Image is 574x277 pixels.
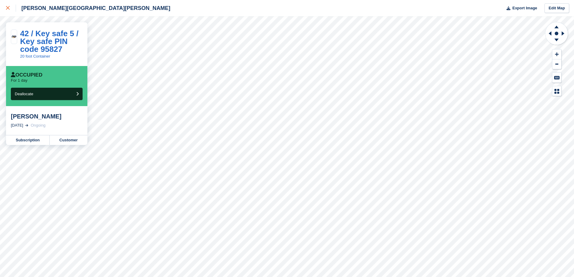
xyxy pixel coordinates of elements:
div: [DATE] [11,122,23,128]
a: Edit Map [544,3,569,13]
div: Ongoing [31,122,45,128]
button: Export Image [503,3,537,13]
button: Zoom In [552,49,561,59]
img: arrow-right-light-icn-cde0832a797a2874e46488d9cf13f60e5c3a73dbe684e267c42b8395dfbc2abf.svg [25,124,28,127]
a: 20 foot Container [20,54,50,58]
span: Export Image [512,5,537,11]
a: 42 / Key safe 5 / Key safe PIN code 95827 [20,29,79,54]
a: Customer [50,135,87,145]
div: Occupied [11,72,42,78]
button: Zoom Out [552,59,561,69]
div: [PERSON_NAME] [11,113,83,120]
a: Subscription [6,135,50,145]
button: Keyboard Shortcuts [552,73,561,83]
button: Deallocate [11,88,83,100]
p: For 1 day [11,78,27,83]
img: 20-ft-container.jpg [11,35,17,39]
button: Map Legend [552,86,561,96]
div: [PERSON_NAME][GEOGRAPHIC_DATA][PERSON_NAME] [16,5,170,12]
span: Deallocate [15,92,33,96]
